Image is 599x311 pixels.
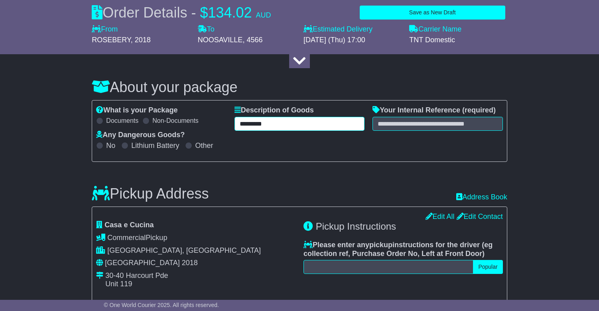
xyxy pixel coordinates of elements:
div: 30-40 Harcourt Pde [105,272,168,280]
label: Any Dangerous Goods? [96,131,185,140]
span: $ [200,4,208,21]
span: ROSEBERY [92,36,130,44]
span: Pickup Instructions [316,221,396,232]
span: NOOSAVILLE [198,36,243,44]
label: Estimated Delivery [303,25,401,34]
label: Carrier Name [409,25,461,34]
span: pickup [369,241,392,249]
label: To [198,25,215,34]
button: Popular [473,260,502,274]
a: Edit Contact [457,213,503,220]
div: TNT Domestic [409,36,507,45]
button: Save as New Draft [360,6,505,20]
span: Casa e Cucina [104,221,154,229]
label: Please enter any instructions for the driver ( ) [303,241,503,258]
span: © One World Courier 2025. All rights reserved. [104,302,219,308]
label: What is your Package [96,106,177,115]
span: , 4566 [242,36,262,44]
label: Your Internal Reference (required) [372,106,496,115]
span: , 2018 [131,36,151,44]
span: eg collection ref, Purchase Order No, Left at Front Door [303,241,493,258]
span: 2018 [182,259,198,267]
label: No [106,142,115,150]
span: AUD [256,11,271,19]
span: [GEOGRAPHIC_DATA], [GEOGRAPHIC_DATA] [107,246,261,254]
a: Edit All [426,213,455,220]
label: Non-Documents [152,117,199,124]
label: Documents [106,117,138,124]
label: From [92,25,118,34]
div: Unit 119 [105,280,168,289]
span: Commercial [107,234,146,242]
a: Address Book [456,193,507,202]
span: 134.02 [208,4,252,21]
h3: Pickup Address [92,186,209,202]
label: Other [195,142,213,150]
label: Description of Goods [234,106,314,115]
div: Pickup [96,234,296,242]
div: Order Details - [92,4,271,21]
label: Lithium Battery [131,142,179,150]
h3: About your package [92,79,507,95]
span: [GEOGRAPHIC_DATA] [105,259,179,267]
div: [DATE] (Thu) 17:00 [303,36,401,45]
